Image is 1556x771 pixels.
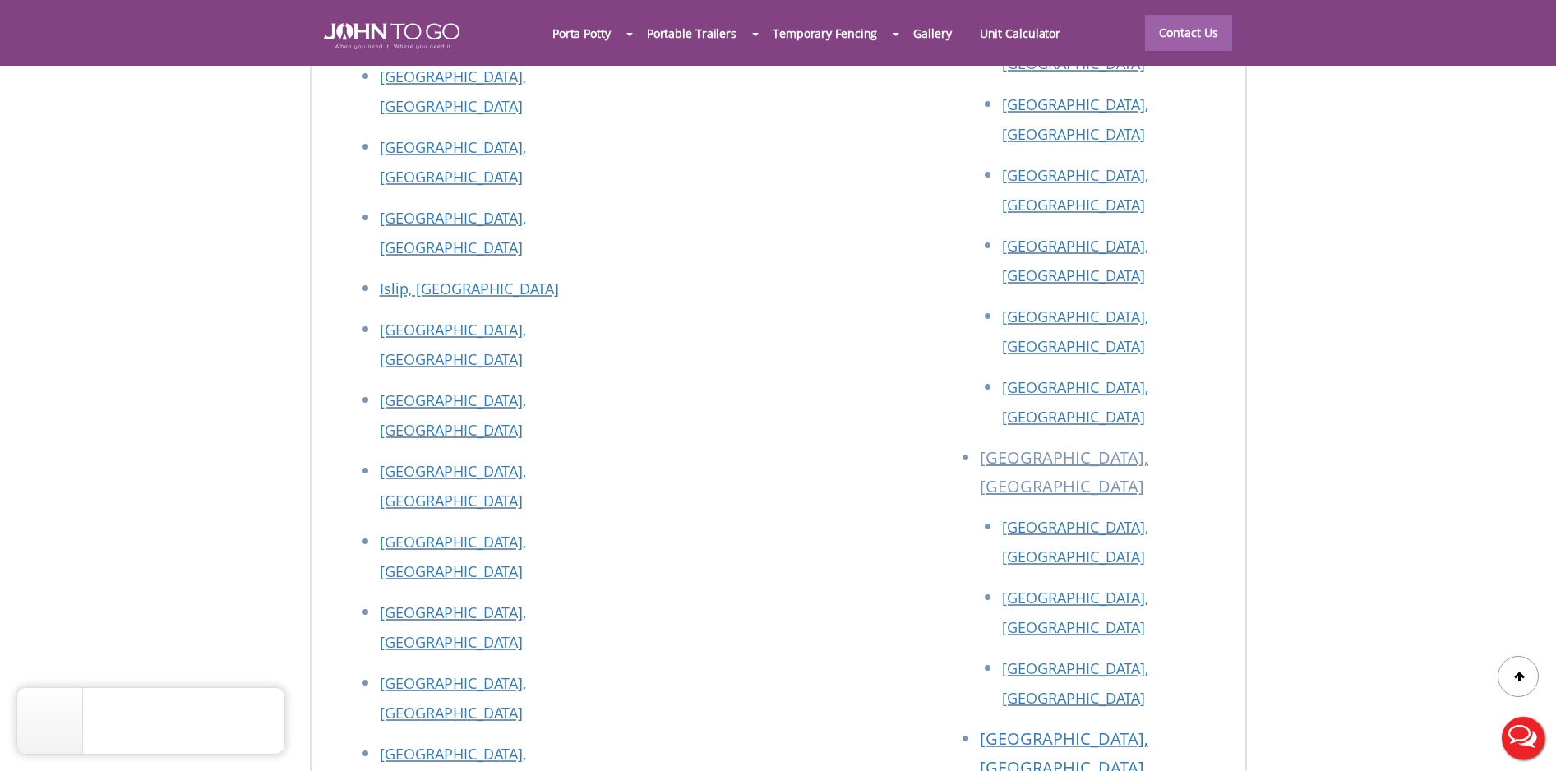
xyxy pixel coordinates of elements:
[759,16,891,51] a: Temporary Fencing
[633,16,750,51] a: Portable Trailers
[966,16,1075,51] a: Unit Calculator
[380,673,526,723] a: [GEOGRAPHIC_DATA], [GEOGRAPHIC_DATA]
[380,279,559,298] a: Islip, [GEOGRAPHIC_DATA]
[380,602,526,652] a: [GEOGRAPHIC_DATA], [GEOGRAPHIC_DATA]
[899,16,965,51] a: Gallery
[1002,588,1148,637] a: [GEOGRAPHIC_DATA], [GEOGRAPHIC_DATA]
[1002,95,1148,144] a: [GEOGRAPHIC_DATA], [GEOGRAPHIC_DATA]
[538,16,625,51] a: Porta Potty
[1145,15,1232,51] a: Contact Us
[380,67,526,116] a: [GEOGRAPHIC_DATA], [GEOGRAPHIC_DATA]
[1002,517,1148,566] a: [GEOGRAPHIC_DATA], [GEOGRAPHIC_DATA]
[1002,377,1148,427] a: [GEOGRAPHIC_DATA], [GEOGRAPHIC_DATA]
[1002,236,1148,285] a: [GEOGRAPHIC_DATA], [GEOGRAPHIC_DATA]
[980,443,1229,512] li: [GEOGRAPHIC_DATA], [GEOGRAPHIC_DATA]
[1002,658,1148,708] a: [GEOGRAPHIC_DATA], [GEOGRAPHIC_DATA]
[380,208,526,257] a: [GEOGRAPHIC_DATA], [GEOGRAPHIC_DATA]
[380,532,526,581] a: [GEOGRAPHIC_DATA], [GEOGRAPHIC_DATA]
[324,23,459,49] img: JOHN to go
[380,390,526,440] a: [GEOGRAPHIC_DATA], [GEOGRAPHIC_DATA]
[380,320,526,369] a: [GEOGRAPHIC_DATA], [GEOGRAPHIC_DATA]
[380,137,526,187] a: [GEOGRAPHIC_DATA], [GEOGRAPHIC_DATA]
[1002,307,1148,356] a: [GEOGRAPHIC_DATA], [GEOGRAPHIC_DATA]
[1490,705,1556,771] button: Live Chat
[380,461,526,510] a: [GEOGRAPHIC_DATA], [GEOGRAPHIC_DATA]
[1002,165,1148,215] a: [GEOGRAPHIC_DATA], [GEOGRAPHIC_DATA]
